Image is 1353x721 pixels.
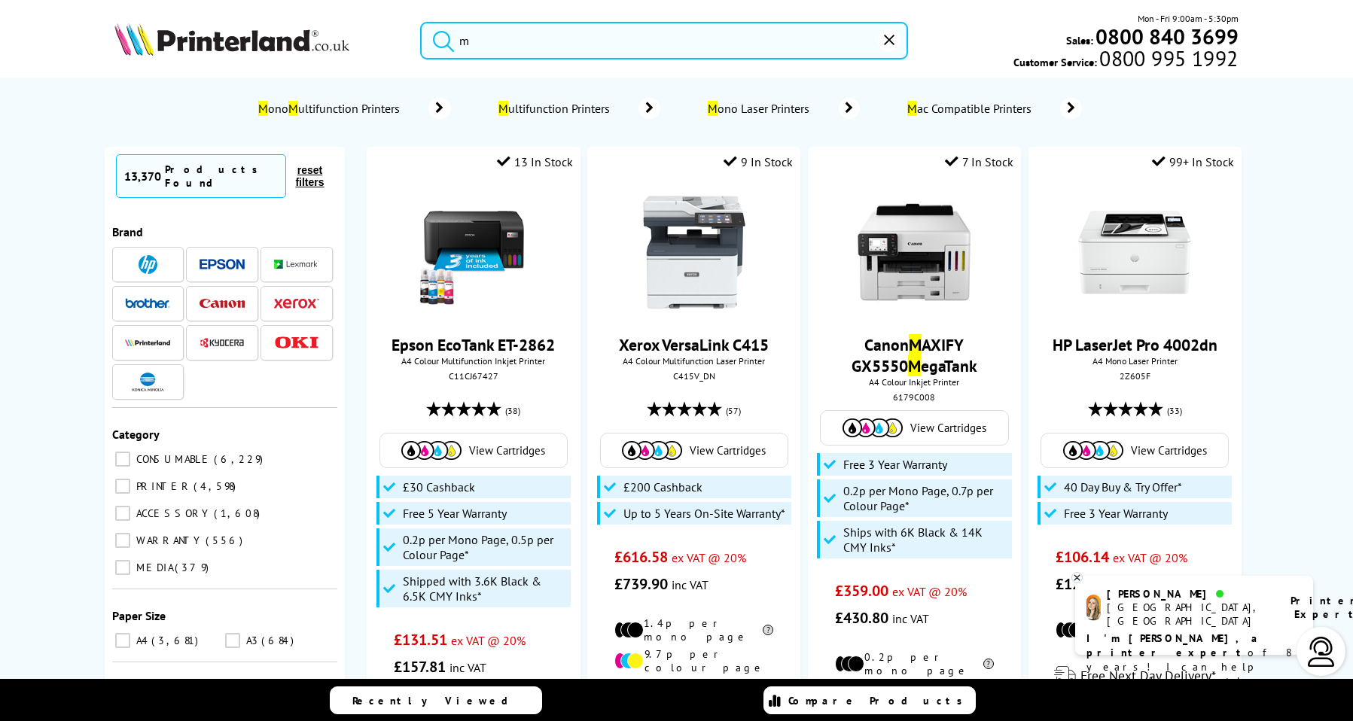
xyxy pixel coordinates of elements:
span: 0800 995 1992 [1097,51,1238,65]
span: Ships with 6K Black & 14K CMY Inks* [843,525,1007,555]
img: Canon [200,299,245,309]
span: (57) [726,397,741,425]
img: Konica Minolta [132,373,164,391]
span: Paper Size [112,608,166,623]
span: £616.58 [614,547,668,567]
span: Compare Products [788,694,971,707]
span: Free Next Day Delivery* [1080,667,1216,684]
img: Xerox [274,298,319,309]
li: 1.4p per mono page [614,616,773,643]
span: View Cartridges [1131,443,1207,458]
span: A3 [242,634,260,647]
a: View Cartridges [1049,441,1220,460]
span: £127.37 [1056,574,1108,594]
span: A4 Colour Multifunction Inkjet Printer [374,355,572,367]
div: 99+ In Stock [1152,154,1234,169]
span: Brand [112,224,143,239]
div: 13 In Stock [497,154,573,169]
img: Cartridges [622,441,682,460]
span: A4 [133,634,150,647]
span: £106.14 [1056,547,1109,567]
button: reset filters [286,163,333,189]
span: £739.90 [614,574,668,594]
a: Xerox VersaLink C415 [619,334,769,355]
div: modal_delivery [1036,655,1234,697]
img: Kyocera [200,337,245,348]
span: £131.51 [394,630,447,650]
img: HP [139,255,157,274]
img: user-headset-light.svg [1306,637,1336,667]
img: Cartridges [1063,441,1123,460]
b: 0800 840 3699 [1096,23,1239,50]
span: £157.81 [394,657,446,677]
input: Search produ [420,22,908,59]
a: 0800 840 3699 [1093,29,1239,44]
input: CONSUMABLE 6,229 [115,452,130,467]
mark: M [258,101,268,116]
mark: M [498,101,508,116]
span: CONSUMABLE [133,452,212,466]
a: View Cartridges [828,418,1000,437]
span: 6,229 [214,452,267,466]
img: amy-livechat.png [1086,595,1101,621]
span: inc VAT [449,660,486,675]
span: Sales: [1066,33,1093,47]
span: WARRANTY [133,534,204,547]
a: HP LaserJet Pro 4002dn [1053,334,1217,355]
img: Printerland Logo [114,23,349,56]
span: inc VAT [672,577,708,592]
img: epson-et-2862-ink-included-small.jpg [417,196,530,309]
a: View Cartridges [388,441,559,460]
div: [PERSON_NAME] [1107,587,1272,601]
span: A4 Mono Laser Printer [1036,355,1234,367]
div: [GEOGRAPHIC_DATA], [GEOGRAPHIC_DATA] [1107,601,1272,628]
a: Printerland Logo [114,23,401,59]
span: Free 3 Year Warranty [1064,506,1168,521]
div: 2Z605F [1040,370,1230,382]
span: ono ultifunction Printers [257,101,407,116]
b: I'm [PERSON_NAME], a printer expert [1086,631,1262,659]
img: HP-LaserJetPro-4002dn-Front-Small.jpg [1078,196,1191,309]
div: 9 In Stock [724,154,793,169]
span: ACCESSORY [133,507,212,520]
input: MEDIA 379 [115,560,130,575]
input: WARRANTY 556 [115,533,130,548]
mark: M [288,101,298,116]
img: Cartridges [843,418,903,437]
span: View Cartridges [469,443,545,458]
span: Mon - Fri 9:00am - 5:30pm [1138,11,1239,26]
span: 3,681 [151,634,202,647]
span: A4 Colour Multifunction Laser Printer [595,355,793,367]
span: Free 5 Year Warranty [403,506,507,521]
div: Products Found [165,163,279,190]
li: 0.2p per mono page [835,650,994,677]
input: A3 684 [225,633,240,648]
a: MonoMultifunction Printers [257,98,451,119]
span: ex VAT @ 20% [451,633,526,648]
span: Up to 5 Years On-Site Warranty* [623,506,785,521]
a: View Cartridges [608,441,780,460]
span: £359.00 [835,581,888,601]
span: (33) [1167,397,1182,425]
img: Xerox-VersaLink-C415-Front-Main-Small.jpg [638,196,751,309]
span: inc VAT [892,611,929,626]
input: PRINTER 4,598 [115,479,130,494]
img: Printerland [125,339,170,346]
span: Free 3 Year Warranty [843,457,947,472]
li: 9.7p per colour page [614,647,773,674]
img: Epson [200,259,245,270]
div: 7 In Stock [945,154,1013,169]
span: 556 [206,534,246,547]
span: £200 Cashback [623,479,702,494]
span: £30 Cashback [403,479,475,494]
span: 4,598 [194,479,239,493]
span: Shipped with 3.6K Black & 6.5K CMY Inks* [403,573,567,604]
span: ex VAT @ 20% [1113,550,1187,565]
span: MEDIA [133,561,173,574]
img: canon-maxify-gx5550-front-small.jpg [858,196,971,309]
span: ex VAT @ 20% [892,584,967,599]
mark: M [708,101,718,116]
a: CanonMAXIFY GX5550MegaTank [852,334,977,376]
a: Epson EcoTank ET-2862 [392,334,555,355]
span: A4 Colour Inkjet Printer [815,376,1013,388]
